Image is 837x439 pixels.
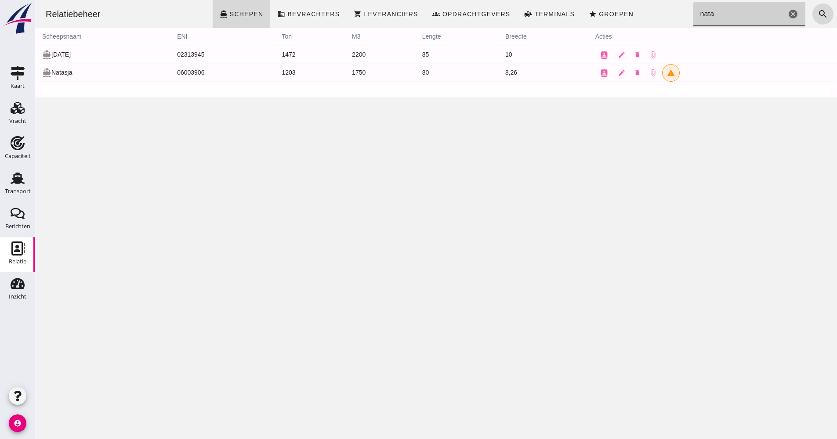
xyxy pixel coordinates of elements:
i: star [554,10,562,18]
i: directions_boat [7,50,16,59]
td: 8,26 [463,64,553,82]
div: Relatiebeheer [4,8,72,20]
i: account_circle [9,414,26,432]
td: 1203 [239,64,310,82]
td: 80 [380,64,463,82]
i: contacts [565,51,573,59]
td: 85 [380,46,463,64]
i: search [783,9,793,19]
i: shopping_cart [319,10,326,18]
i: attach_file [614,69,622,77]
td: 02313945 [135,46,239,64]
i: front_loader [489,10,497,18]
th: m3 [310,28,380,46]
div: Vracht [9,118,26,124]
span: Bevrachters [252,11,304,18]
div: Relatie [9,259,26,264]
i: edit [583,69,591,77]
div: Inzicht [9,294,26,299]
i: directions_boat [7,68,16,77]
span: Groepen [563,11,598,18]
i: delete [599,51,605,58]
td: 2200 [310,46,380,64]
td: 1472 [239,46,310,64]
td: 06003906 [135,64,239,82]
td: 1750 [310,64,380,82]
th: acties [553,28,802,46]
i: Wis Zoeken... [753,9,763,19]
i: contacts [565,69,573,77]
th: ENI [135,28,239,46]
i: directions_boat [185,10,192,18]
div: Transport [5,188,31,194]
div: Berichten [5,223,30,229]
i: warning [632,69,640,77]
span: Terminals [499,11,540,18]
div: Capaciteit [5,153,31,159]
span: Schepen [194,11,228,18]
img: logo-small.a267ee39.svg [2,2,33,35]
i: attach_file [614,51,622,59]
span: Opdrachtgevers [407,11,475,18]
td: 10 [463,46,553,64]
div: Kaart [11,83,25,89]
i: groups [397,10,405,18]
th: ton [239,28,310,46]
span: Leveranciers [328,11,383,18]
i: delete [599,69,605,76]
i: edit [583,51,591,59]
th: breedte [463,28,553,46]
th: lengte [380,28,463,46]
i: business [242,10,250,18]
